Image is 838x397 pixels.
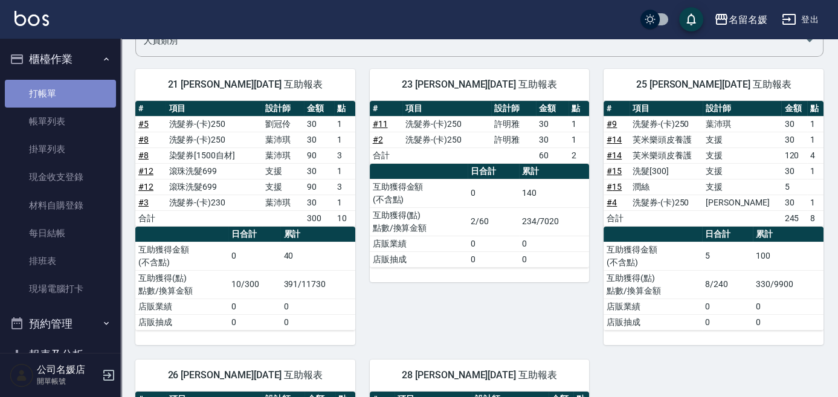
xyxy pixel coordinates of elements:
[262,116,304,132] td: 劉冠伶
[166,195,262,210] td: 洗髮券-(卡)230
[703,147,782,163] td: 支援
[569,132,589,147] td: 1
[536,116,569,132] td: 30
[702,299,753,314] td: 0
[491,101,536,117] th: 設計師
[491,116,536,132] td: 許明雅
[604,210,630,226] td: 合計
[630,163,703,179] td: 洗髮[300]
[709,7,772,32] button: 名留名媛
[135,101,355,227] table: a dense table
[807,101,823,117] th: 點
[135,270,228,299] td: 互助獲得(點) 點數/換算金額
[334,195,355,210] td: 1
[630,101,703,117] th: 項目
[334,116,355,132] td: 1
[604,314,701,330] td: 店販抽成
[280,314,355,330] td: 0
[604,101,823,227] table: a dense table
[370,164,590,268] table: a dense table
[370,236,468,251] td: 店販業績
[304,179,334,195] td: 90
[604,270,701,299] td: 互助獲得(點) 點數/換算金額
[304,101,334,117] th: 金額
[536,147,569,163] td: 60
[703,195,782,210] td: [PERSON_NAME]
[280,270,355,299] td: 391/11730
[334,132,355,147] td: 1
[373,135,383,144] a: #2
[569,147,589,163] td: 2
[753,314,823,330] td: 0
[304,147,334,163] td: 90
[569,101,589,117] th: 點
[166,132,262,147] td: 洗髮券-(卡)250
[334,163,355,179] td: 1
[703,179,782,195] td: 支援
[607,135,622,144] a: #14
[807,163,823,179] td: 1
[384,369,575,381] span: 28 [PERSON_NAME][DATE] 互助報表
[228,314,280,330] td: 0
[304,195,334,210] td: 30
[262,147,304,163] td: 葉沛琪
[781,163,807,179] td: 30
[702,270,753,299] td: 8/240
[536,101,569,117] th: 金額
[228,242,280,270] td: 0
[304,132,334,147] td: 30
[781,101,807,117] th: 金額
[604,101,630,117] th: #
[37,364,98,376] h5: 公司名媛店
[491,132,536,147] td: 許明雅
[5,247,116,275] a: 排班表
[135,210,166,226] td: 合計
[536,132,569,147] td: 30
[280,242,355,270] td: 40
[5,44,116,75] button: 櫃檯作業
[138,198,149,207] a: #3
[5,339,116,370] button: 報表及分析
[5,275,116,303] a: 現場電腦打卡
[166,116,262,132] td: 洗髮券-(卡)250
[373,119,388,129] a: #11
[807,116,823,132] td: 1
[5,219,116,247] a: 每日結帳
[304,116,334,132] td: 30
[370,147,402,163] td: 合計
[262,163,304,179] td: 支援
[402,132,492,147] td: 洗髮券-(卡)250
[777,8,823,31] button: 登出
[703,132,782,147] td: 支援
[370,101,402,117] th: #
[5,192,116,219] a: 材料自購登錄
[519,164,590,179] th: 累計
[781,147,807,163] td: 120
[807,195,823,210] td: 1
[468,164,519,179] th: 日合計
[262,132,304,147] td: 葉沛琪
[150,369,341,381] span: 26 [PERSON_NAME][DATE] 互助報表
[630,195,703,210] td: 洗髮券-(卡)250
[519,207,590,236] td: 234/7020
[304,163,334,179] td: 30
[138,119,149,129] a: #5
[5,80,116,108] a: 打帳單
[5,308,116,340] button: 預約管理
[807,147,823,163] td: 4
[807,132,823,147] td: 1
[630,179,703,195] td: 潤絲
[138,182,153,192] a: #12
[604,242,701,270] td: 互助獲得金額 (不含點)
[150,79,341,91] span: 21 [PERSON_NAME][DATE] 互助報表
[135,314,228,330] td: 店販抽成
[618,79,809,91] span: 25 [PERSON_NAME][DATE] 互助報表
[135,242,228,270] td: 互助獲得金額 (不含點)
[679,7,703,31] button: save
[702,227,753,242] th: 日合計
[228,227,280,242] th: 日合計
[753,299,823,314] td: 0
[781,195,807,210] td: 30
[334,179,355,195] td: 3
[519,236,590,251] td: 0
